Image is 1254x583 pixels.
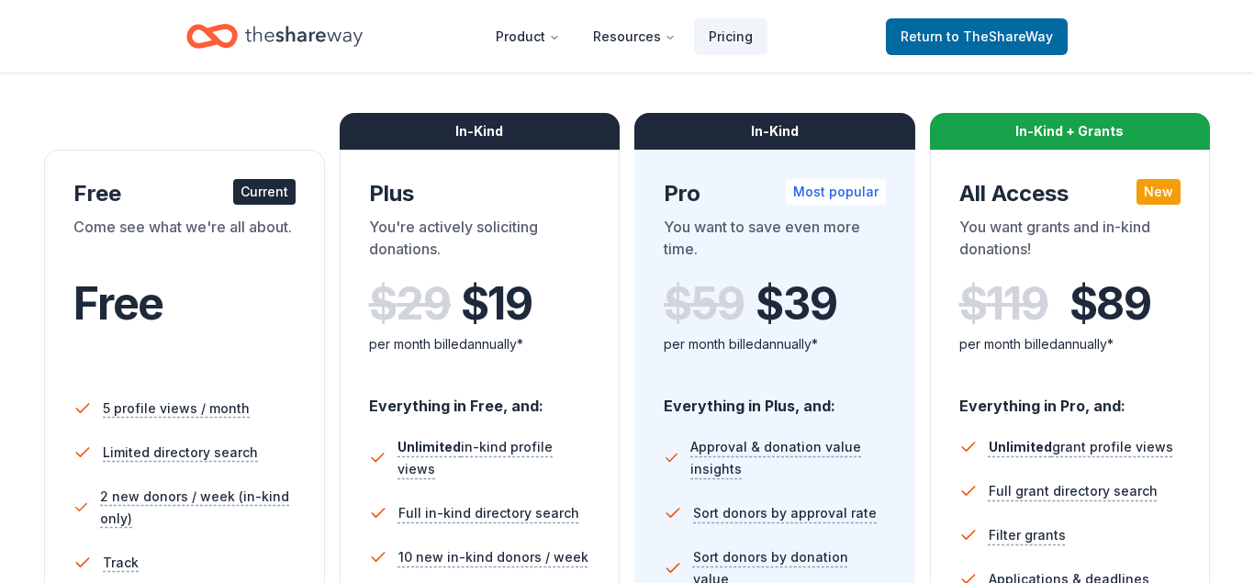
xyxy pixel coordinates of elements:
[959,216,1181,267] div: You want grants and in-kind donations!
[959,333,1181,355] div: per month billed annually*
[959,379,1181,418] div: Everything in Pro, and:
[103,398,250,420] span: 5 profile views / month
[690,436,885,480] span: Approval & donation value insights
[369,179,591,208] div: Plus
[578,18,690,55] button: Resources
[398,546,588,568] span: 10 new in-kind donors / week
[186,15,363,58] a: Home
[398,502,579,524] span: Full in-kind directory search
[481,18,575,55] button: Product
[664,333,886,355] div: per month billed annually*
[989,439,1052,454] span: Unlimited
[989,524,1066,546] span: Filter grants
[461,278,532,330] span: $ 19
[481,15,767,58] nav: Main
[233,179,296,205] div: Current
[786,179,886,205] div: Most popular
[694,18,767,55] a: Pricing
[664,216,886,267] div: You want to save even more time.
[693,502,877,524] span: Sort donors by approval rate
[397,439,461,454] span: Unlimited
[340,113,621,150] div: In-Kind
[1136,179,1181,205] div: New
[369,216,591,267] div: You're actively soliciting donations.
[756,278,836,330] span: $ 39
[103,552,139,574] span: Track
[634,113,915,150] div: In-Kind
[886,18,1068,55] a: Returnto TheShareWay
[664,179,886,208] div: Pro
[73,179,296,208] div: Free
[103,442,258,464] span: Limited directory search
[664,379,886,418] div: Everything in Plus, and:
[100,486,295,530] span: 2 new donors / week (in-kind only)
[369,333,591,355] div: per month billed annually*
[369,379,591,418] div: Everything in Free, and:
[901,26,1053,48] span: Return
[989,480,1158,502] span: Full grant directory search
[1069,278,1151,330] span: $ 89
[73,216,296,267] div: Come see what we're all about.
[989,439,1173,454] span: grant profile views
[946,28,1053,44] span: to TheShareWay
[930,113,1211,150] div: In-Kind + Grants
[397,439,553,476] span: in-kind profile views
[73,276,163,331] span: Free
[959,179,1181,208] div: All Access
